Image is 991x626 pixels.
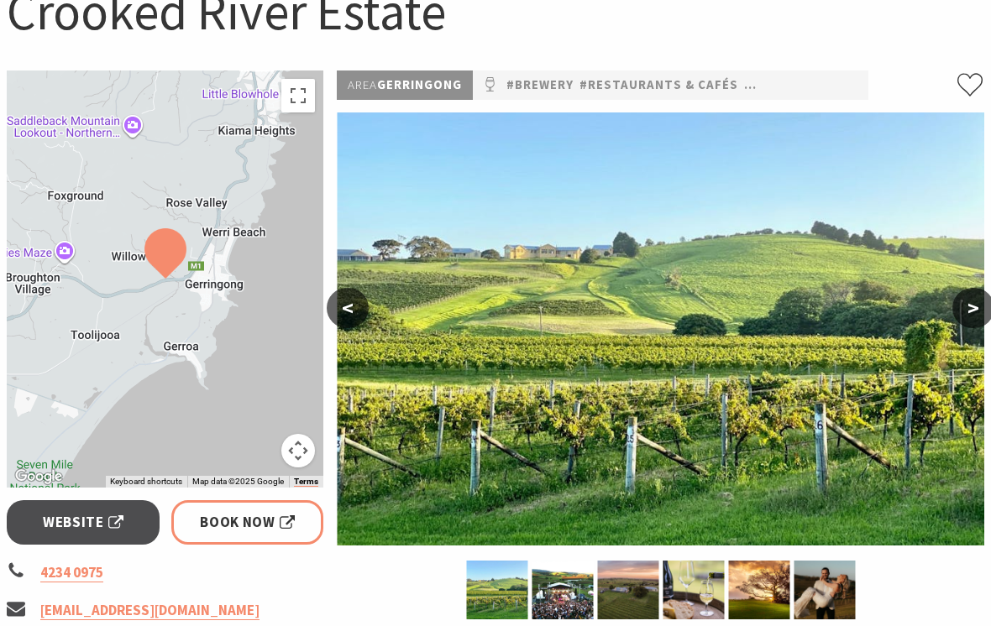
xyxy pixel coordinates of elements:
span: Area [348,77,377,93]
span: Book Now [200,512,295,535]
button: Keyboard shortcuts [110,477,182,488]
a: Book Now [171,501,324,545]
span: Map data ©2025 Google [192,477,284,487]
img: Aerial view of Crooked River Wines, Gerringong [597,561,658,620]
a: Terms (opens in new tab) [294,477,318,488]
a: #brewery [506,76,574,97]
button: Map camera controls [281,435,315,468]
img: Wines ready for tasting at the Crooked River Wines winery in Gerringong [663,561,724,620]
img: Vineyard View [337,113,984,546]
a: Click to see this area on Google Maps [11,467,66,488]
button: Toggle fullscreen view [281,80,315,113]
img: Crooked River Weddings [794,561,855,620]
p: Gerringong [337,71,473,101]
a: [EMAIL_ADDRESS][DOMAIN_NAME] [40,602,260,621]
a: #Restaurants & Cafés [579,76,738,97]
span: Website [43,512,123,535]
img: Crooked River Estate [728,561,789,620]
img: Vineyard View [466,561,527,620]
a: Website [7,501,160,545]
img: Google [11,467,66,488]
button: < [327,289,369,329]
a: 4234 0975 [40,564,103,583]
a: #Wineries & Breweries [744,76,900,97]
img: The Rubens [532,561,593,620]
